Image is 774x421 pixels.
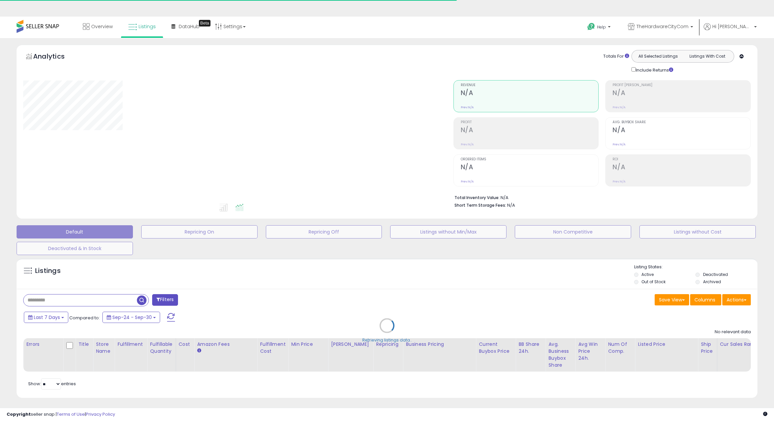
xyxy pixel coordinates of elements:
[626,66,681,74] div: Include Returns
[507,202,515,208] span: N/A
[704,23,757,38] a: Hi [PERSON_NAME]
[86,411,115,417] a: Privacy Policy
[613,83,750,87] span: Profit [PERSON_NAME]
[613,126,750,135] h2: N/A
[633,52,683,61] button: All Selected Listings
[7,411,115,418] div: seller snap | |
[139,23,156,30] span: Listings
[639,225,756,238] button: Listings without Cost
[613,180,625,184] small: Prev: N/A
[210,17,251,36] a: Settings
[613,121,750,124] span: Avg. Buybox Share
[17,225,133,238] button: Default
[461,158,599,161] span: Ordered Items
[461,163,599,172] h2: N/A
[461,89,599,98] h2: N/A
[613,105,625,109] small: Prev: N/A
[17,242,133,255] button: Deactivated & In Stock
[712,23,752,30] span: Hi [PERSON_NAME]
[613,89,750,98] h2: N/A
[582,18,617,38] a: Help
[57,411,85,417] a: Terms of Use
[587,23,595,31] i: Get Help
[179,23,200,30] span: DataHub
[266,225,382,238] button: Repricing Off
[636,23,688,30] span: TheHardwareCityCom
[454,195,500,200] b: Total Inventory Value:
[461,121,599,124] span: Profit
[603,53,629,60] div: Totals For
[613,163,750,172] h2: N/A
[91,23,113,30] span: Overview
[454,202,506,208] b: Short Term Storage Fees:
[461,142,474,146] small: Prev: N/A
[613,158,750,161] span: ROI
[390,225,506,238] button: Listings without Min/Max
[199,20,210,26] div: Tooltip anchor
[461,180,474,184] small: Prev: N/A
[461,126,599,135] h2: N/A
[33,52,78,63] h5: Analytics
[166,17,205,36] a: DataHub
[683,52,732,61] button: Listings With Cost
[7,411,31,417] strong: Copyright
[461,83,599,87] span: Revenue
[597,24,606,30] span: Help
[78,17,118,36] a: Overview
[623,17,698,38] a: TheHardwareCityCom
[362,337,412,343] div: Retrieving listings data..
[454,193,746,201] li: N/A
[613,142,625,146] small: Prev: N/A
[461,105,474,109] small: Prev: N/A
[141,225,258,238] button: Repricing On
[123,17,161,36] a: Listings
[515,225,631,238] button: Non Competitive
